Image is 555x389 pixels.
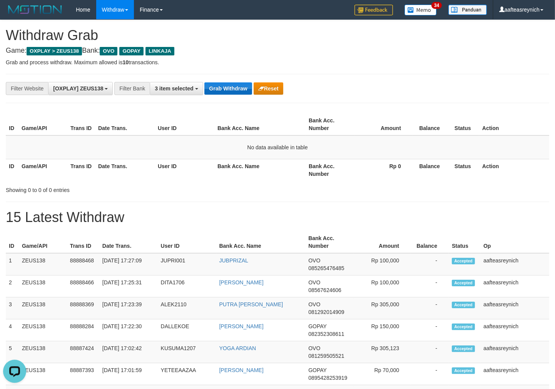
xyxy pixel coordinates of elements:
[99,253,158,275] td: [DATE] 17:27:09
[158,341,216,363] td: KUSUMA1207
[6,114,18,135] th: ID
[306,114,354,135] th: Bank Acc. Number
[479,114,549,135] th: Action
[6,183,226,194] div: Showing 0 to 0 of 0 entries
[308,309,344,315] span: Copy 081292014909 to clipboard
[6,341,19,363] td: 5
[480,363,549,385] td: aafteasreynich
[254,82,283,95] button: Reset
[19,297,67,319] td: ZEUS138
[306,159,354,181] th: Bank Acc. Number
[6,231,19,253] th: ID
[413,114,451,135] th: Balance
[6,135,549,159] td: No data available in table
[145,47,174,55] span: LINKAJA
[155,159,214,181] th: User ID
[354,114,413,135] th: Amount
[480,297,549,319] td: aafteasreynich
[6,47,549,55] h4: Game: Bank:
[308,367,326,373] span: GOPAY
[451,159,479,181] th: Status
[100,47,117,55] span: OVO
[155,114,214,135] th: User ID
[411,231,449,253] th: Balance
[219,301,283,307] a: PUTRA [PERSON_NAME]
[214,159,306,181] th: Bank Acc. Name
[411,341,449,363] td: -
[158,231,216,253] th: User ID
[6,297,19,319] td: 3
[308,375,347,381] span: Copy 0895428253919 to clipboard
[308,279,320,285] span: OVO
[480,231,549,253] th: Op
[452,302,475,308] span: Accepted
[99,341,158,363] td: [DATE] 17:02:42
[95,159,155,181] th: Date Trans.
[19,231,67,253] th: Game/API
[216,231,306,253] th: Bank Acc. Name
[219,367,264,373] a: [PERSON_NAME]
[308,323,326,329] span: GOPAY
[150,82,203,95] button: 3 item selected
[354,319,411,341] td: Rp 150,000
[18,159,67,181] th: Game/API
[158,275,216,297] td: DITA1706
[452,258,475,264] span: Accepted
[354,341,411,363] td: Rp 305,123
[6,28,549,43] h1: Withdraw Grab
[219,257,248,264] a: JUBPRIZAL
[99,231,158,253] th: Date Trans.
[67,297,99,319] td: 88888369
[354,297,411,319] td: Rp 305,000
[308,287,341,293] span: Copy 08567624606 to clipboard
[219,323,264,329] a: [PERSON_NAME]
[67,231,99,253] th: Trans ID
[99,319,158,341] td: [DATE] 17:22:30
[6,275,19,297] td: 2
[67,319,99,341] td: 88888284
[158,363,216,385] td: YETEEAAZAA
[214,114,306,135] th: Bank Acc. Name
[6,82,48,95] div: Filter Website
[3,3,26,26] button: Open LiveChat chat widget
[413,159,451,181] th: Balance
[99,363,158,385] td: [DATE] 17:01:59
[308,257,320,264] span: OVO
[158,297,216,319] td: ALEK2110
[219,279,264,285] a: [PERSON_NAME]
[114,82,150,95] div: Filter Bank
[158,319,216,341] td: DALLEKOE
[53,85,103,92] span: [OXPLAY] ZEUS138
[480,319,549,341] td: aafteasreynich
[6,253,19,275] td: 1
[99,275,158,297] td: [DATE] 17:25:31
[411,275,449,297] td: -
[479,159,549,181] th: Action
[480,275,549,297] td: aafteasreynich
[354,253,411,275] td: Rp 100,000
[6,210,549,225] h1: 15 Latest Withdraw
[67,363,99,385] td: 88887393
[6,58,549,66] p: Grab and process withdraw. Maximum allowed is transactions.
[411,319,449,341] td: -
[354,231,411,253] th: Amount
[405,5,437,15] img: Button%20Memo.svg
[119,47,144,55] span: GOPAY
[6,4,64,15] img: MOTION_logo.png
[19,363,67,385] td: ZEUS138
[308,265,344,271] span: Copy 085265476485 to clipboard
[67,159,95,181] th: Trans ID
[155,85,193,92] span: 3 item selected
[308,331,344,337] span: Copy 082352308611 to clipboard
[354,275,411,297] td: Rp 100,000
[411,253,449,275] td: -
[448,5,487,15] img: panduan.png
[19,341,67,363] td: ZEUS138
[27,47,82,55] span: OXPLAY > ZEUS138
[480,341,549,363] td: aafteasreynich
[411,297,449,319] td: -
[452,367,475,374] span: Accepted
[19,319,67,341] td: ZEUS138
[308,301,320,307] span: OVO
[67,341,99,363] td: 88887424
